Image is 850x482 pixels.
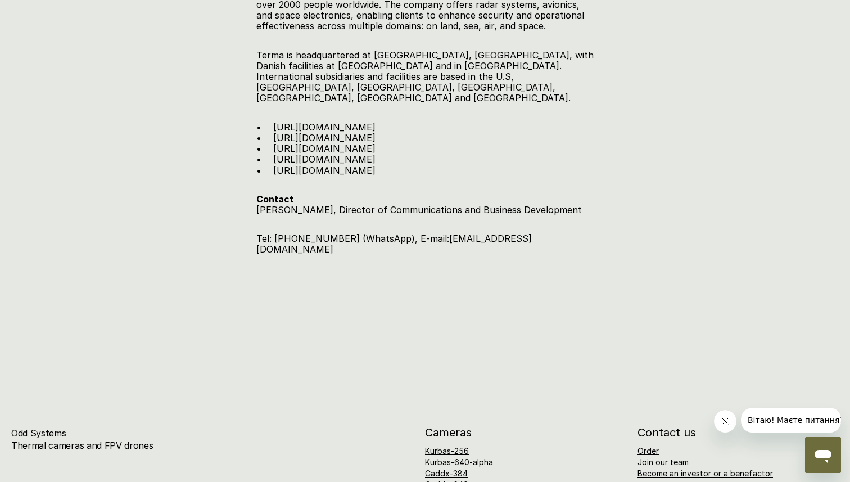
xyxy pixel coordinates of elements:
span: Вітаю! Маєте питання? [7,8,103,17]
p: Tel: [PHONE_NUMBER] (WhatsApp), E-mail: [256,233,594,255]
a: Order [637,446,659,456]
h2: Cameras [425,427,626,438]
strong: Contact [256,193,293,205]
a: [URL][DOMAIN_NAME] [273,132,376,143]
iframe: Fermer le message [714,410,736,433]
p: Terma is headquartered at [GEOGRAPHIC_DATA], [GEOGRAPHIC_DATA], with Danish facilities at [GEOGRA... [256,50,594,104]
p: [PERSON_NAME], Director of Communications and Business Development [256,194,594,215]
a: [EMAIL_ADDRESS][DOMAIN_NAME] [256,233,532,255]
a: Join our team [637,457,689,467]
iframe: Bouton de lancement de la fenêtre de messagerie [805,437,841,473]
a: [URL][DOMAIN_NAME] [273,154,376,165]
a: [URL][DOMAIN_NAME] [273,143,376,154]
a: Caddx-384 [425,469,468,478]
a: Become an investor or a benefactor [637,469,773,478]
h4: Odd Systems Thermal cameras and FPV drones [11,427,266,465]
iframe: Message de la compagnie [741,408,841,433]
h2: Contact us [637,427,839,438]
a: Kurbas-640-alpha [425,457,493,467]
a: Kurbas-256 [425,446,469,456]
a: [URL][DOMAIN_NAME] [273,121,376,133]
a: [URL][DOMAIN_NAME] [273,165,376,176]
